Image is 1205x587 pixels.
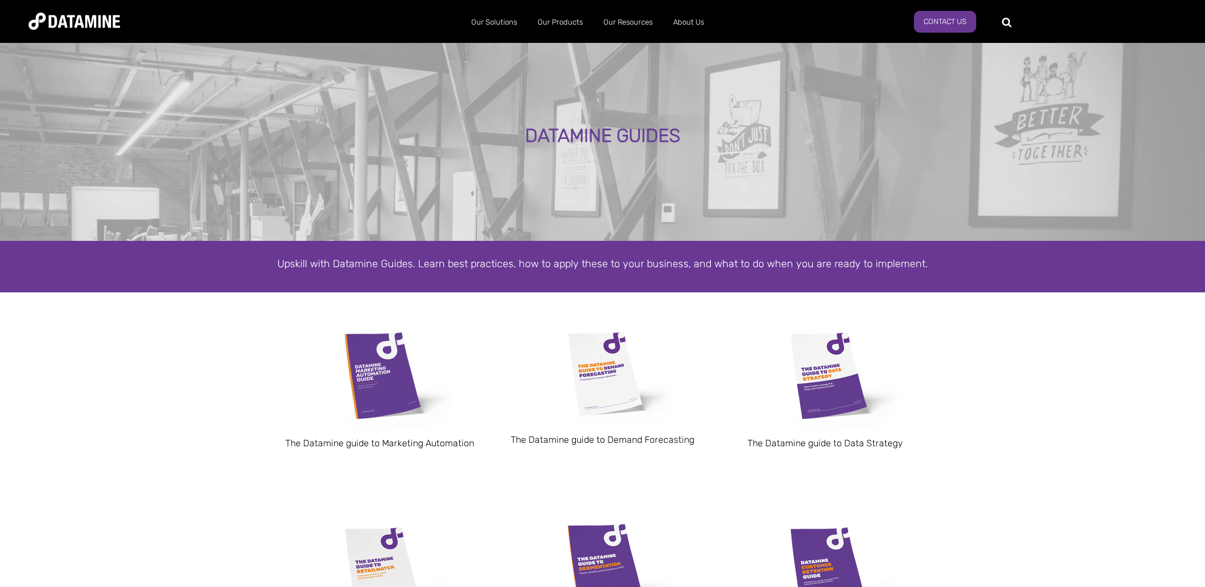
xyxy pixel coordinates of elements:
[722,435,929,451] p: The Datamine guide to Data Strategy
[523,321,681,426] img: Datamine Guide to Demand Forecasting
[29,13,120,30] img: Datamine
[276,435,483,451] p: The Datamine guide to Marketing Automation
[499,432,706,447] p: The Datamine guide to Demand Forecasting
[914,11,976,33] a: Contact us
[135,126,1069,146] div: DATAMINE GUIDES
[277,255,929,273] p: Upskill with Datamine Guides. Learn best practices, how to apply these to your business, and what...
[593,7,663,37] a: Our Resources
[744,321,907,430] img: Data Strategy Cover
[461,7,527,37] a: Our Solutions
[527,7,593,37] a: Our Products
[663,7,714,37] a: About Us
[298,321,461,430] img: Marketing Automation Cover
